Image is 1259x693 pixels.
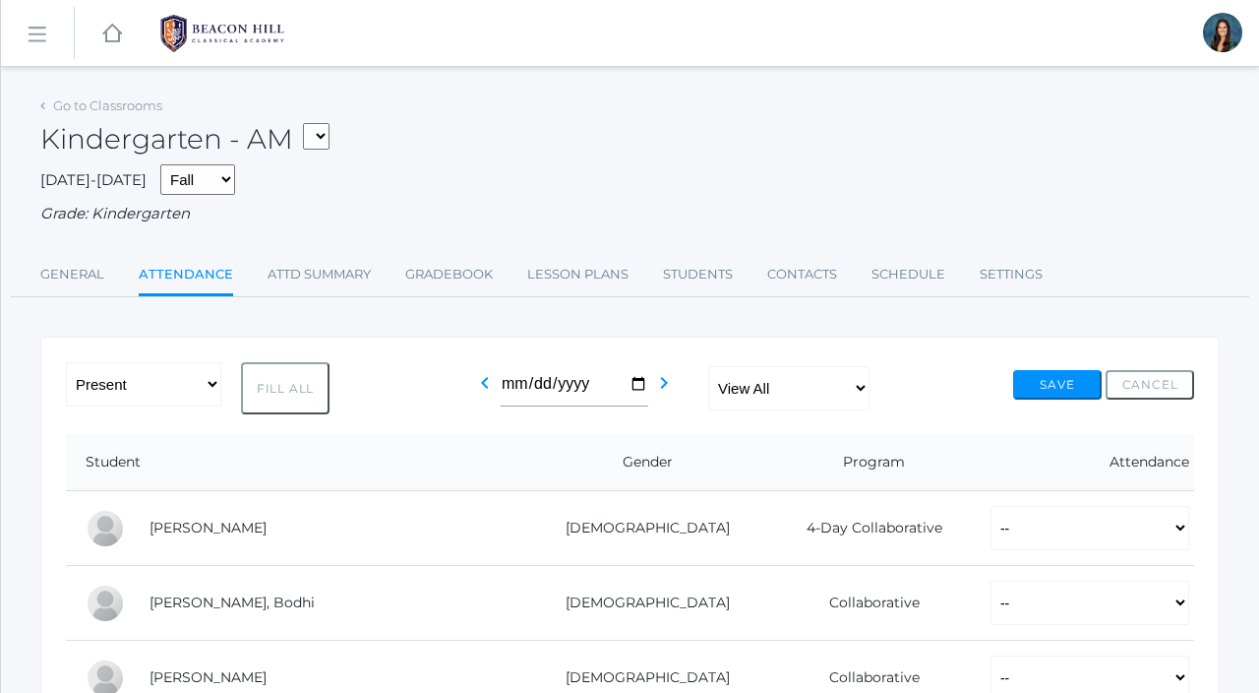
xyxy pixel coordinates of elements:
a: Settings [980,255,1043,294]
td: 4-Day Collaborative [762,491,970,566]
a: General [40,255,104,294]
a: Students [663,255,733,294]
a: Attendance [139,255,233,297]
span: [DATE]-[DATE] [40,170,147,189]
h2: Kindergarten - AM [40,124,330,155]
td: Collaborative [762,566,970,641]
a: Gradebook [405,255,493,294]
a: [PERSON_NAME] [150,668,267,686]
td: [DEMOGRAPHIC_DATA] [517,566,762,641]
div: Jordyn Dewey [1203,13,1242,52]
th: Program [762,434,970,491]
th: Gender [517,434,762,491]
i: chevron_right [652,371,676,395]
div: Grade: Kindergarten [40,203,1220,225]
a: chevron_right [652,380,676,399]
a: chevron_left [473,380,497,399]
a: Attd Summary [268,255,371,294]
button: Fill All [241,362,330,414]
a: Contacts [767,255,837,294]
td: [DEMOGRAPHIC_DATA] [517,491,762,566]
button: Save [1013,370,1102,400]
button: Cancel [1106,370,1194,400]
i: chevron_left [473,371,497,395]
div: Bodhi Dreher [86,584,125,623]
a: Schedule [871,255,945,294]
th: Student [66,434,517,491]
a: Lesson Plans [527,255,629,294]
th: Attendance [971,434,1194,491]
img: 1_BHCALogos-05.png [149,9,296,58]
a: [PERSON_NAME], Bodhi [150,594,315,611]
a: Go to Classrooms [53,97,162,113]
a: [PERSON_NAME] [150,519,267,536]
div: Maia Canan [86,509,125,548]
